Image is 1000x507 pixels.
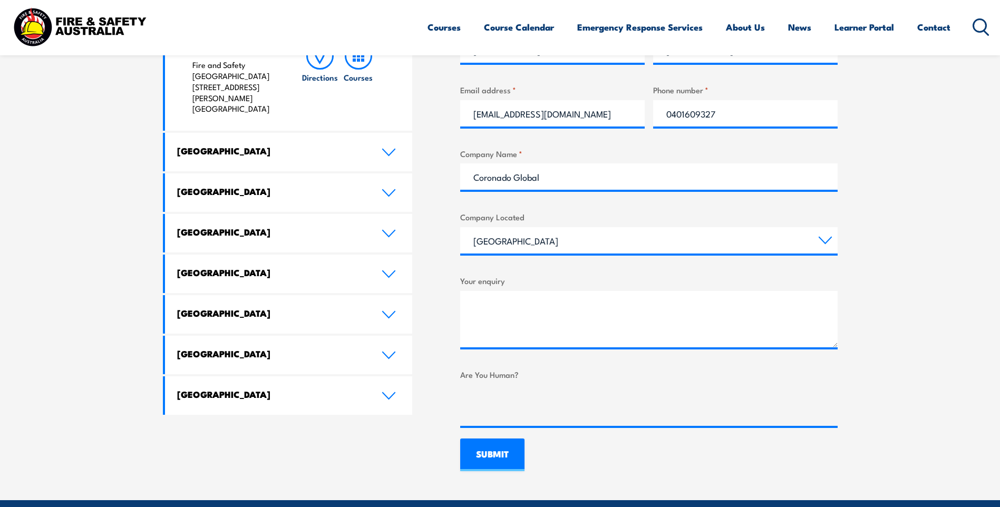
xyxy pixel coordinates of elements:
a: Contact [917,13,950,41]
a: Learner Portal [834,13,894,41]
label: Email address [460,84,645,96]
h4: [GEOGRAPHIC_DATA] [177,226,366,238]
a: Directions [301,42,339,114]
a: Courses [428,13,461,41]
a: [GEOGRAPHIC_DATA] [165,336,413,374]
label: Are You Human? [460,368,838,381]
a: Courses [339,42,377,114]
h4: [GEOGRAPHIC_DATA] [177,145,366,157]
a: [GEOGRAPHIC_DATA] [165,376,413,415]
label: Phone number [653,84,838,96]
h6: Courses [344,72,373,83]
a: News [788,13,811,41]
h4: [GEOGRAPHIC_DATA] [177,186,366,197]
a: [GEOGRAPHIC_DATA] [165,133,413,171]
h4: [GEOGRAPHIC_DATA] [177,267,366,278]
h6: Directions [302,72,338,83]
label: Company Located [460,211,838,223]
a: [GEOGRAPHIC_DATA] [165,173,413,212]
h4: [GEOGRAPHIC_DATA] [177,307,366,319]
h4: [GEOGRAPHIC_DATA] [177,388,366,400]
a: [GEOGRAPHIC_DATA] [165,255,413,293]
a: About Us [726,13,765,41]
a: [GEOGRAPHIC_DATA] [165,214,413,252]
input: SUBMIT [460,438,525,471]
a: Course Calendar [484,13,554,41]
p: Fire and Safety [GEOGRAPHIC_DATA] [STREET_ADDRESS][PERSON_NAME] [GEOGRAPHIC_DATA] [192,60,280,114]
label: Your enquiry [460,275,838,287]
h4: [GEOGRAPHIC_DATA] [177,348,366,359]
label: Company Name [460,148,838,160]
a: Emergency Response Services [577,13,703,41]
a: [GEOGRAPHIC_DATA] [165,295,413,334]
iframe: reCAPTCHA [460,385,620,426]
